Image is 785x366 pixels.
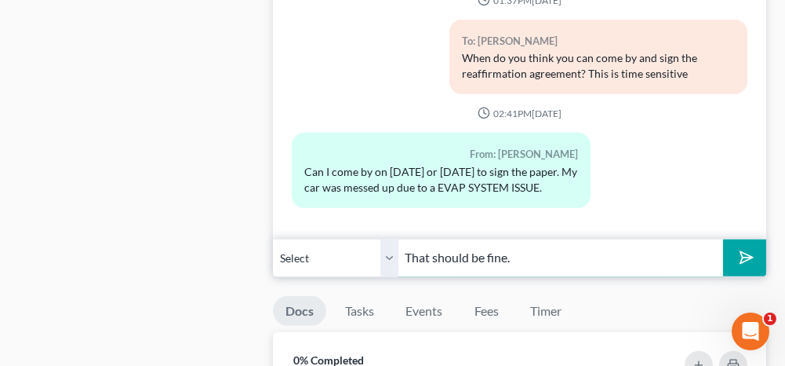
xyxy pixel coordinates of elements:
div: To: [PERSON_NAME] [462,32,735,50]
input: Say something... [398,239,722,277]
div: From: [PERSON_NAME] [304,145,577,163]
span: 1 [764,313,776,325]
a: Events [393,296,455,327]
a: Tasks [333,296,387,327]
div: When do you think you can come by and sign the reaffirmation agreement? This is time sensitive [462,50,735,82]
a: Docs [273,296,326,327]
div: Can I come by on [DATE] or [DATE] to sign the paper. My car was messed up due to a EVAP SYSTEM IS... [304,164,577,196]
a: Fees [461,296,511,327]
div: 02:41PM[DATE] [292,107,747,120]
a: Timer [518,296,574,327]
iframe: Intercom live chat [732,313,769,350]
